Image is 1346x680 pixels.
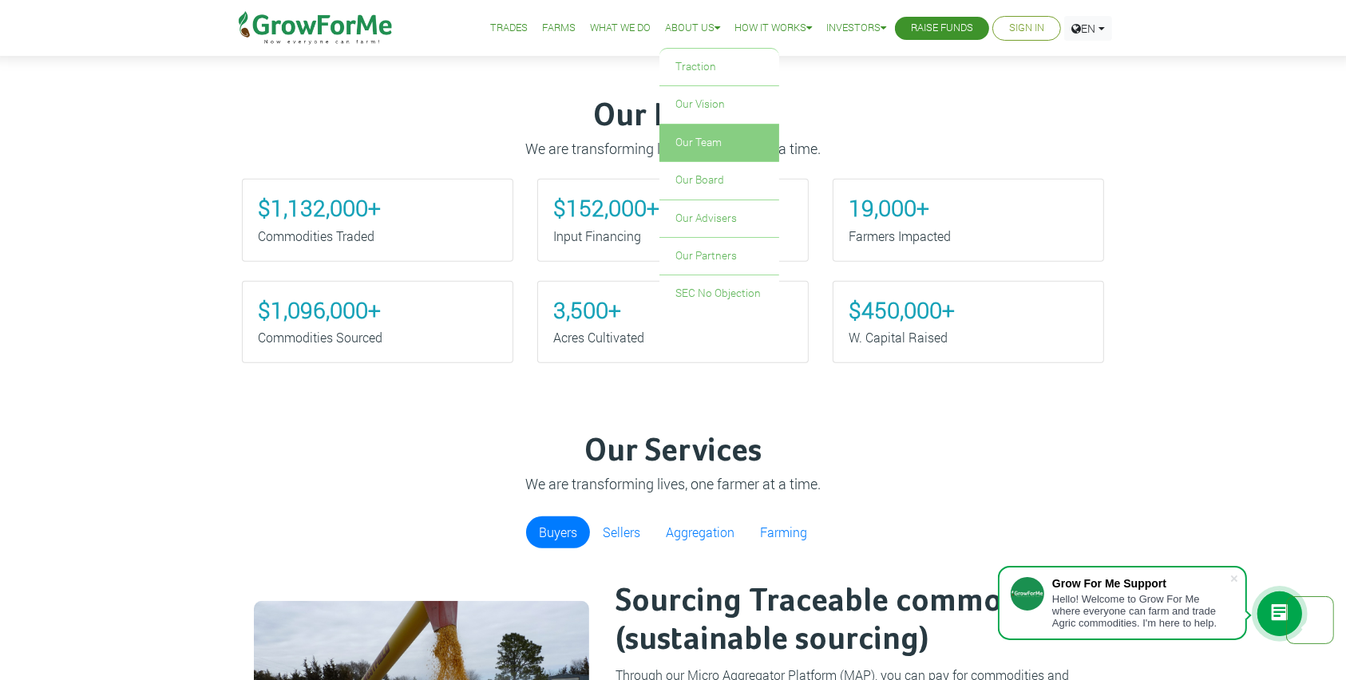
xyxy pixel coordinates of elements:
[1052,577,1229,590] div: Grow For Me Support
[616,583,1090,659] h2: Sourcing Traceable commodities (sustainable sourcing)
[665,20,720,37] a: About Us
[653,516,747,548] a: Aggregation
[258,328,497,347] p: Commodities Sourced
[849,193,929,223] b: 19,000+
[553,295,621,325] b: 3,500+
[659,200,779,237] a: Our Advisers
[659,86,779,123] a: Our Vision
[258,193,381,223] b: $1,132,000+
[542,20,576,37] a: Farms
[1009,20,1044,37] a: Sign In
[734,20,812,37] a: How it Works
[1052,593,1229,629] div: Hello! Welcome to Grow For Me where everyone can farm and trade Agric commodities. I'm here to help.
[849,227,1088,246] p: Farmers Impacted
[526,516,590,548] a: Buyers
[553,227,793,246] p: Input Financing
[258,295,381,325] b: $1,096,000+
[590,516,653,548] a: Sellers
[659,49,779,85] a: Traction
[590,20,651,37] a: What We Do
[747,516,820,548] a: Farming
[258,227,497,246] p: Commodities Traded
[911,20,973,37] a: Raise Funds
[490,20,528,37] a: Trades
[244,97,1102,136] h3: Our Impact
[659,125,779,161] a: Our Team
[659,238,779,275] a: Our Partners
[553,193,659,223] b: $152,000+
[826,20,886,37] a: Investors
[849,328,1088,347] p: W. Capital Raised
[244,138,1102,160] p: We are transforming lives, one farmer at a time.
[1064,16,1112,41] a: EN
[659,275,779,312] a: SEC No Objection
[244,473,1102,495] p: We are transforming lives, one farmer at a time.
[244,433,1102,471] h3: Our Services
[849,295,955,325] b: $450,000+
[553,328,793,347] p: Acres Cultivated
[659,162,779,199] a: Our Board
